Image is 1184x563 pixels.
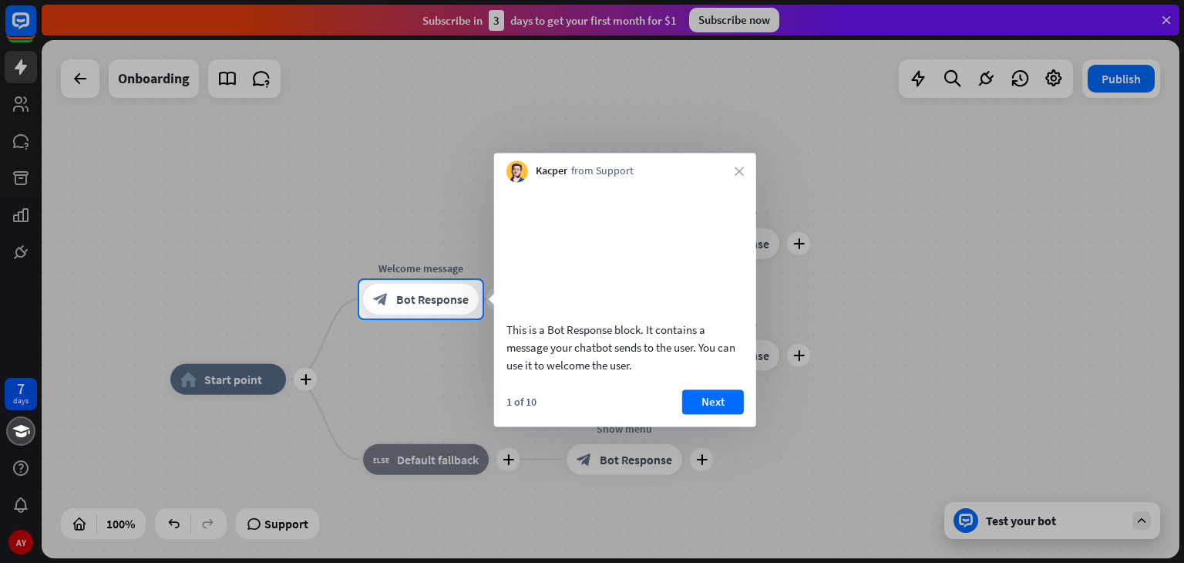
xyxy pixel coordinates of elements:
[506,321,744,374] div: This is a Bot Response block. It contains a message your chatbot sends to the user. You can use i...
[571,164,634,180] span: from Support
[12,6,59,52] button: Open LiveChat chat widget
[396,292,469,307] span: Bot Response
[536,164,567,180] span: Kacper
[682,389,744,414] button: Next
[506,395,536,409] div: 1 of 10
[735,167,744,176] i: close
[373,292,388,307] i: block_bot_response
